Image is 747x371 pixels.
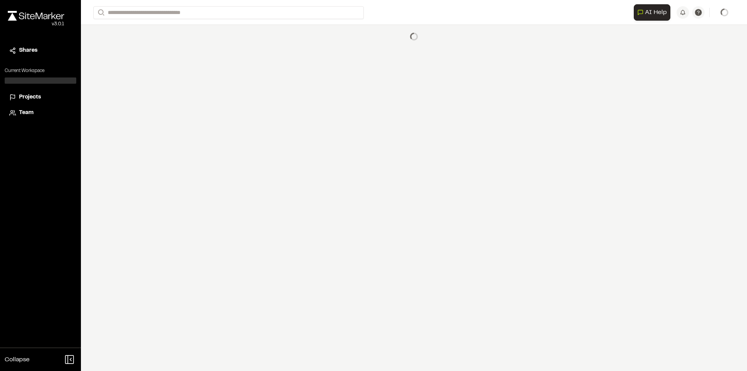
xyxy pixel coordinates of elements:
[93,6,107,19] button: Search
[645,8,667,17] span: AI Help
[5,67,76,74] p: Current Workspace
[8,11,64,21] img: rebrand.png
[634,4,673,21] div: Open AI Assistant
[9,46,72,55] a: Shares
[19,109,33,117] span: Team
[634,4,670,21] button: Open AI Assistant
[19,46,37,55] span: Shares
[9,109,72,117] a: Team
[5,355,30,364] span: Collapse
[8,21,64,28] div: Oh geez...please don't...
[9,93,72,102] a: Projects
[19,93,41,102] span: Projects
